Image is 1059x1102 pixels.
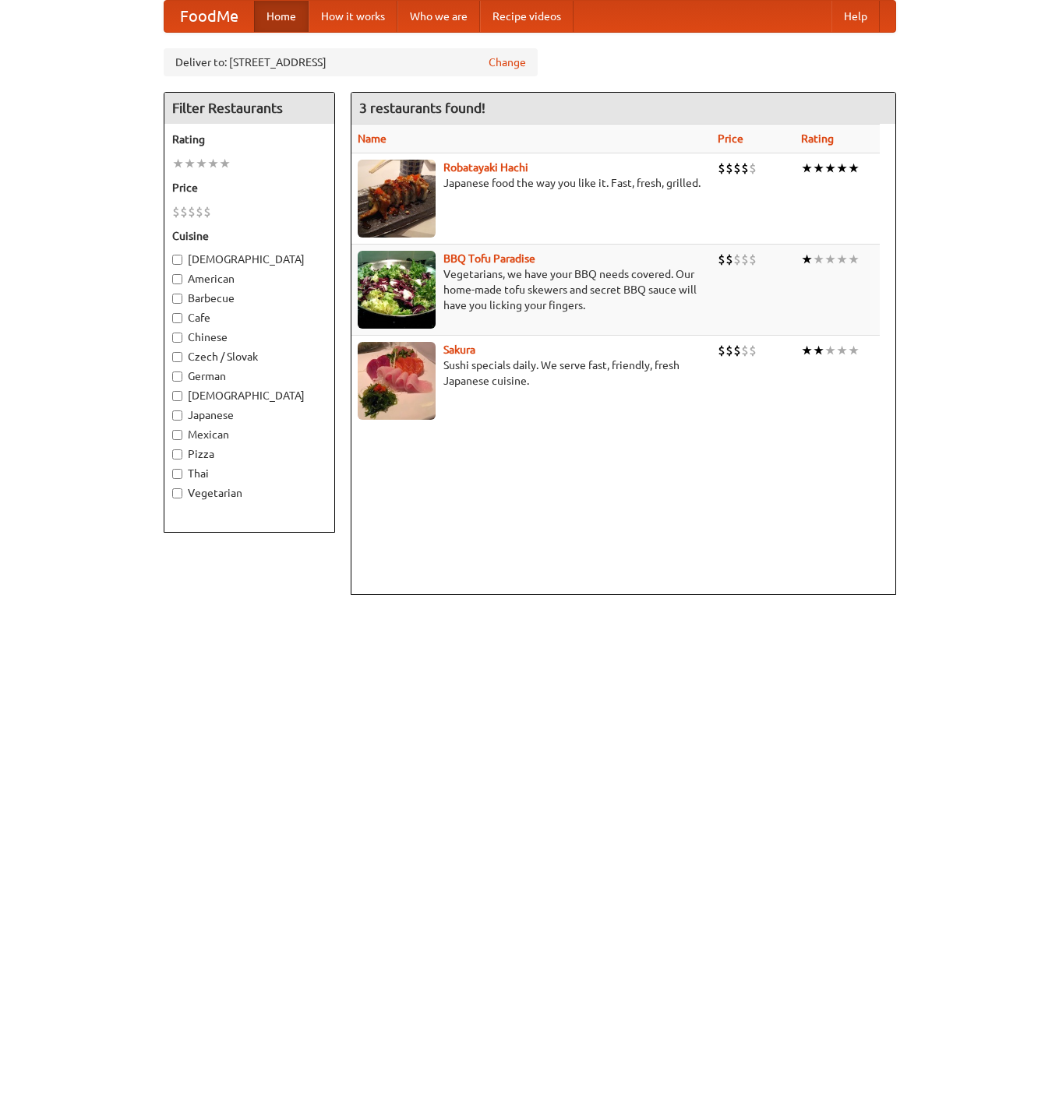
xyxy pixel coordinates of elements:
[172,371,182,382] input: German
[489,55,526,70] a: Change
[831,1,880,32] a: Help
[801,160,813,177] li: ★
[848,251,860,268] li: ★
[188,203,196,220] li: $
[801,251,813,268] li: ★
[207,155,219,172] li: ★
[741,342,749,359] li: $
[172,294,182,304] input: Barbecue
[172,407,327,423] label: Japanese
[725,342,733,359] li: $
[172,180,327,195] h5: Price
[172,466,327,481] label: Thai
[172,255,182,265] input: [DEMOGRAPHIC_DATA]
[824,251,836,268] li: ★
[749,251,757,268] li: $
[733,160,741,177] li: $
[172,485,327,501] label: Vegetarian
[172,427,327,442] label: Mexican
[172,310,327,326] label: Cafe
[254,1,309,32] a: Home
[172,274,182,284] input: American
[848,160,860,177] li: ★
[749,160,757,177] li: $
[725,160,733,177] li: $
[172,252,327,267] label: [DEMOGRAPHIC_DATA]
[358,132,387,145] a: Name
[164,93,334,124] h4: Filter Restaurants
[180,203,188,220] li: $
[164,48,538,76] div: Deliver to: [STREET_ADDRESS]
[172,333,182,343] input: Chinese
[480,1,574,32] a: Recipe videos
[196,155,207,172] li: ★
[172,449,182,459] input: Pizza
[172,410,182,421] input: Japanese
[172,329,327,345] label: Chinese
[172,203,180,220] li: $
[309,1,397,32] a: How it works
[358,266,705,313] p: Vegetarians, we have your BBQ needs covered. Our home-made tofu skewers and secret BBQ sauce will...
[184,155,196,172] li: ★
[718,251,725,268] li: $
[741,160,749,177] li: $
[172,228,327,244] h5: Cuisine
[172,352,182,362] input: Czech / Slovak
[172,430,182,440] input: Mexican
[718,132,743,145] a: Price
[836,342,848,359] li: ★
[443,343,475,356] a: Sakura
[172,488,182,498] input: Vegetarian
[801,342,813,359] li: ★
[358,160,436,238] img: robatayaki.jpg
[725,251,733,268] li: $
[172,271,327,287] label: American
[172,446,327,462] label: Pizza
[813,251,824,268] li: ★
[836,251,848,268] li: ★
[813,342,824,359] li: ★
[749,342,757,359] li: $
[196,203,203,220] li: $
[718,342,725,359] li: $
[824,342,836,359] li: ★
[172,469,182,479] input: Thai
[358,357,705,389] p: Sushi specials daily. We serve fast, friendly, fresh Japanese cuisine.
[358,175,705,191] p: Japanese food the way you like it. Fast, fresh, grilled.
[397,1,480,32] a: Who we are
[733,251,741,268] li: $
[848,342,860,359] li: ★
[172,290,327,306] label: Barbecue
[172,349,327,364] label: Czech / Slovak
[836,160,848,177] li: ★
[358,342,436,420] img: sakura.jpg
[733,342,741,359] li: $
[443,252,535,265] a: BBQ Tofu Paradise
[172,155,184,172] li: ★
[172,368,327,384] label: German
[172,313,182,323] input: Cafe
[358,251,436,329] img: tofuparadise.jpg
[172,388,327,403] label: [DEMOGRAPHIC_DATA]
[164,1,254,32] a: FoodMe
[172,132,327,147] h5: Rating
[801,132,834,145] a: Rating
[172,391,182,401] input: [DEMOGRAPHIC_DATA]
[813,160,824,177] li: ★
[203,203,211,220] li: $
[219,155,231,172] li: ★
[718,160,725,177] li: $
[443,161,528,174] a: Robatayaki Hachi
[741,251,749,268] li: $
[359,100,485,115] ng-pluralize: 3 restaurants found!
[824,160,836,177] li: ★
